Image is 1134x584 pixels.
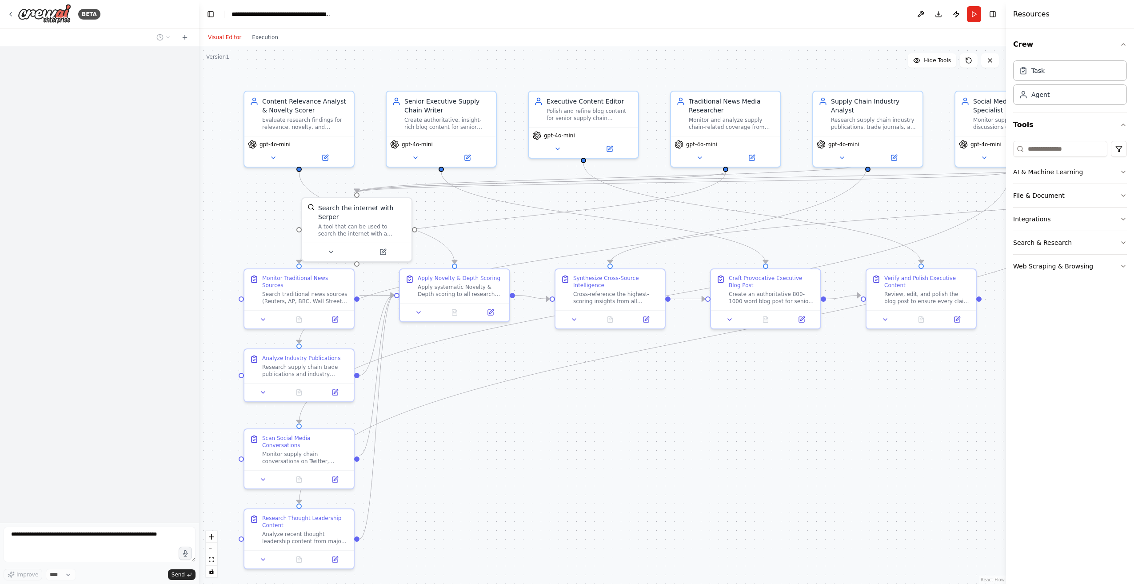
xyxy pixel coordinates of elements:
div: Search the internet with Serper [318,204,406,221]
div: Executive Content Editor [547,97,633,106]
button: Open in side panel [300,152,350,163]
button: zoom out [206,543,217,554]
button: zoom in [206,531,217,543]
div: Traditional News Media Researcher [689,97,775,115]
button: Open in side panel [358,247,408,257]
button: Integrations [1013,208,1127,231]
button: AI & Machine Learning [1013,160,1127,184]
span: gpt-4o-mini [970,141,1002,148]
button: No output available [902,314,940,325]
button: Open in side panel [319,314,350,325]
img: SerperDevTool [307,204,315,211]
div: Supply Chain Industry Analyst [831,97,917,115]
div: Craft Provocative Executive Blog Post [729,275,815,289]
span: gpt-4o-mini [828,141,859,148]
button: toggle interactivity [206,566,217,577]
div: Monitor and analyze supply chain-related coverage from traditional news sources like AP, Reuters,... [689,116,775,131]
div: Craft Provocative Executive Blog PostCreate an authoritative 800-1000 word blog post for senior s... [710,268,821,329]
button: Open in side panel [584,144,635,154]
div: Social Media Intelligence Specialist [973,97,1059,115]
div: Content Relevance Analyst & Novelty Scorer [262,97,348,115]
button: Start a new chat [178,32,192,43]
g: Edge from 6c3e35de-600b-40c2-9fd3-a043d2f6a4a6 to 9fb6ffcc-b971-4804-8388-35629a0635ce [437,172,770,264]
g: Edge from 9fb6ffcc-b971-4804-8388-35629a0635ce to 19088076-758b-435a-a7c9-1d5c3544fbcf [826,291,861,304]
div: BETA [78,9,100,20]
div: Research Thought Leadership Content [262,515,348,529]
button: Open in side panel [869,152,919,163]
div: Research Thought Leadership ContentAnalyze recent thought leadership content from major consultin... [244,508,355,569]
div: Social Media Intelligence SpecialistMonitor supply chain discussions on Twitter, LinkedIn, Reddit... [954,91,1066,168]
button: Tools [1013,112,1127,137]
g: Edge from edc970dc-31c4-43eb-91f4-b84942f3b79e to 128080f6-9e8d-41f5-affa-dafa6a8493bb [295,163,872,344]
button: Click to speak your automation idea [179,547,192,560]
span: gpt-4o-mini [544,132,575,139]
h4: Resources [1013,9,1050,20]
div: Monitor supply chain discussions on Twitter, LinkedIn, Reddit, and other social platforms to iden... [973,116,1059,131]
button: No output available [280,314,318,325]
div: Supply Chain Industry AnalystResearch supply chain industry publications, trade journals, and spe... [812,91,923,168]
g: Edge from d3da9326-2f07-4ac3-84ed-e750406aa250 to cb3ed8a3-834d-4e85-a8eb-0b39816f0a9a [295,172,730,264]
button: Improve [4,569,42,580]
span: Send [172,571,185,578]
button: fit view [206,554,217,566]
g: Edge from 128080f6-9e8d-41f5-affa-dafa6a8493bb to b1e85a17-7d3c-439d-bc15-6a0432b78d66 [359,291,394,380]
g: Edge from cb3ed8a3-834d-4e85-a8eb-0b39816f0a9a to b1e85a17-7d3c-439d-bc15-6a0432b78d66 [359,291,394,300]
button: Open in side panel [786,314,817,325]
nav: breadcrumb [232,10,331,19]
button: No output available [591,314,629,325]
div: Verify and Polish Executive Content [884,275,970,289]
div: Research supply chain industry publications, trade journals, and specialized publications like Su... [831,116,917,131]
span: gpt-4o-mini [260,141,291,148]
button: Open in side panel [319,474,350,485]
button: Open in side panel [942,314,972,325]
div: Monitor Traditional News SourcesSearch traditional news sources (Reuters, AP, BBC, Wall Street Jo... [244,268,355,329]
div: Analyze recent thought leadership content from major consulting firms (McKinsey, BCG, [PERSON_NAM... [262,531,348,545]
button: No output available [280,474,318,485]
button: Execution [247,32,283,43]
button: Web Scraping & Browsing [1013,255,1127,278]
div: Polish and refine blog content for senior supply chain executives while ensuring every claim has ... [547,108,633,122]
button: No output available [280,554,318,565]
div: React Flow controls [206,531,217,577]
g: Edge from c32fefc2-9fa1-42ff-a329-be555aae820a to 9fb6ffcc-b971-4804-8388-35629a0635ce [671,295,705,304]
div: Review, edit, and polish the blog post to ensure every claim has either credible data, a specific... [884,291,970,305]
button: Open in side panel [475,307,506,318]
button: Open in side panel [442,152,492,163]
div: Agent [1031,90,1050,99]
div: Analyze Industry PublicationsResearch supply chain trade publications and industry journals (Supp... [244,348,355,402]
div: Senior Executive Supply Chain Writer [404,97,491,115]
button: Open in side panel [319,387,350,398]
div: Crew [1013,57,1127,112]
div: SerperDevToolSearch the internet with SerperA tool that can be used to search the internet with a... [301,197,412,262]
div: Create an authoritative 800-1000 word blog post for senior supply chain executives based on the s... [729,291,815,305]
button: No output available [436,307,474,318]
button: Send [168,569,196,580]
g: Edge from fed17e0e-4467-481d-8c57-3d5afac99cf4 to b1e85a17-7d3c-439d-bc15-6a0432b78d66 [359,291,394,544]
div: Synthesize Cross-Source Intelligence [573,275,659,289]
g: Edge from 17438b40-f1a2-46ea-92a3-fc0530a1152e to 19088076-758b-435a-a7c9-1d5c3544fbcf [579,163,926,264]
img: Logo [18,4,71,24]
div: Apply Novelty & Depth Scoring [418,275,500,282]
button: Open in side panel [319,554,350,565]
a: React Flow attribution [981,577,1005,582]
button: Search & Research [1013,231,1127,254]
button: Open in side panel [727,152,777,163]
button: Hide Tools [908,53,956,68]
div: Monitor supply chain conversations on Twitter, LinkedIn, Reddit, and other social platforms from ... [262,451,348,465]
button: Hide left sidebar [204,8,217,20]
button: Switch to previous chat [153,32,174,43]
div: Cross-reference the highest-scoring insights from all research sources to detect contradictions, ... [573,291,659,305]
g: Edge from dc1d16a3-d6a5-406a-a10f-65dc12b3ee56 to 4d55942a-643b-4b34-9ede-a14519ea88bf [295,172,1014,424]
span: gpt-4o-mini [402,141,433,148]
button: Crew [1013,32,1127,57]
g: Edge from b1e85a17-7d3c-439d-bc15-6a0432b78d66 to c32fefc2-9fa1-42ff-a329-be555aae820a [515,291,550,304]
div: Verify and Polish Executive ContentReview, edit, and polish the blog post to ensure every claim h... [866,268,977,329]
div: Apply systematic Novelty & Depth scoring to all research findings. Score each insight on: (1) Nov... [418,284,504,298]
g: Edge from 4d55942a-643b-4b34-9ede-a14519ea88bf to b1e85a17-7d3c-439d-bc15-6a0432b78d66 [359,291,394,460]
div: Traditional News Media ResearcherMonitor and analyze supply chain-related coverage from tradition... [670,91,781,168]
div: Apply Novelty & Depth ScoringApply systematic Novelty & Depth scoring to all research findings. S... [399,268,510,322]
button: No output available [280,387,318,398]
div: Create authoritative, insight-rich blog content for senior supply chain executives (CSCOs, CPOs, ... [404,116,491,131]
span: Improve [16,571,38,578]
button: Hide right sidebar [986,8,999,20]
